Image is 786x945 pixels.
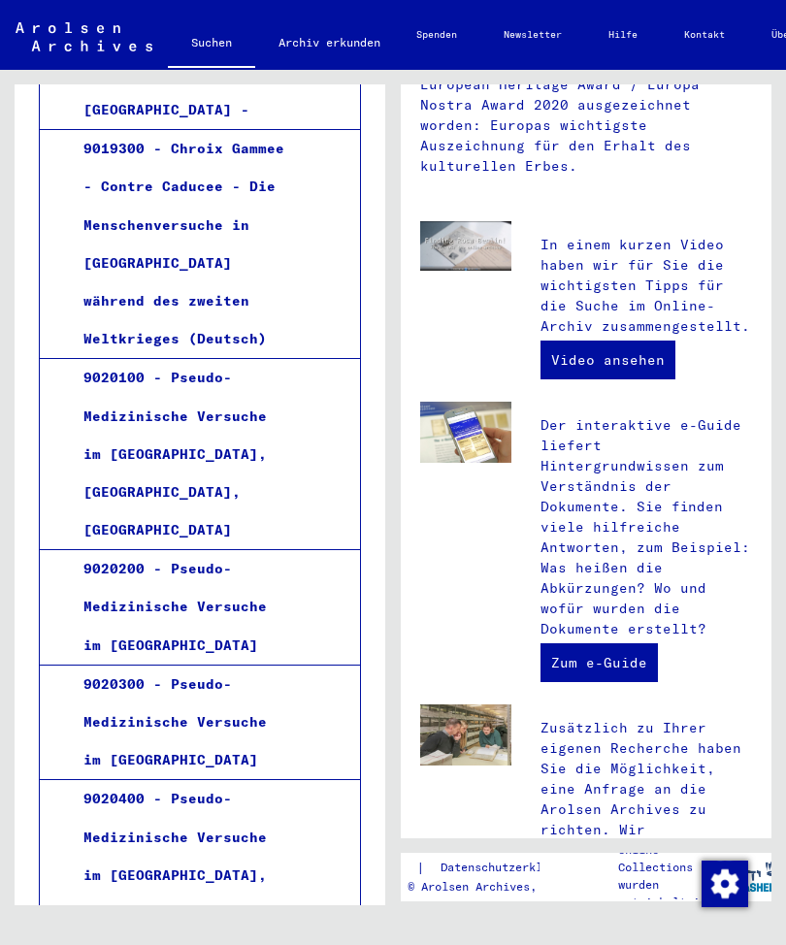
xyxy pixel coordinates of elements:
[69,130,292,358] div: 9019300 - Chroix Gammee - Contre Caducee - Die Menschenversuche in [GEOGRAPHIC_DATA] während des ...
[255,19,404,66] a: Archiv erkunden
[69,550,292,665] div: 9020200 - Pseudo-Medizinische Versuche im [GEOGRAPHIC_DATA]
[420,704,511,766] img: inquiries.jpg
[585,12,661,58] a: Hilfe
[420,54,752,177] p: Unser Online-Archiv ist 2020 mit dem European Heritage Award / Europa Nostra Award 2020 ausgezeic...
[69,780,292,932] div: 9020400 - Pseudo-Medizinische Versuche im [GEOGRAPHIC_DATA], [GEOGRAPHIC_DATA]
[69,359,292,549] div: 9020100 - Pseudo-Medizinische Versuche im [GEOGRAPHIC_DATA], [GEOGRAPHIC_DATA], [GEOGRAPHIC_DATA]
[69,53,292,129] div: 9011600 - Euthanasie in [GEOGRAPHIC_DATA] -
[702,861,748,907] img: Zustimmung ändern
[425,858,600,878] a: Datenschutzerklärung
[540,415,752,639] p: Der interaktive e-Guide liefert Hintergrundwissen zum Verständnis der Dokumente. Sie finden viele...
[712,852,785,900] img: yv_logo.png
[340,858,600,878] div: |
[420,402,511,463] img: eguide.jpg
[540,643,658,682] a: Zum e-Guide
[16,22,152,51] img: Arolsen_neg.svg
[661,12,748,58] a: Kontakt
[540,235,752,337] p: In einem kurzen Video haben wir für Sie die wichtigsten Tipps für die Suche im Online-Archiv zusa...
[393,12,480,58] a: Spenden
[340,878,600,896] p: Copyright © Arolsen Archives, 2021
[420,221,511,271] img: video.jpg
[69,666,292,780] div: 9020300 - Pseudo-Medizinische Versuche im [GEOGRAPHIC_DATA]
[168,19,255,70] a: Suchen
[480,12,585,58] a: Newsletter
[540,341,675,379] a: Video ansehen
